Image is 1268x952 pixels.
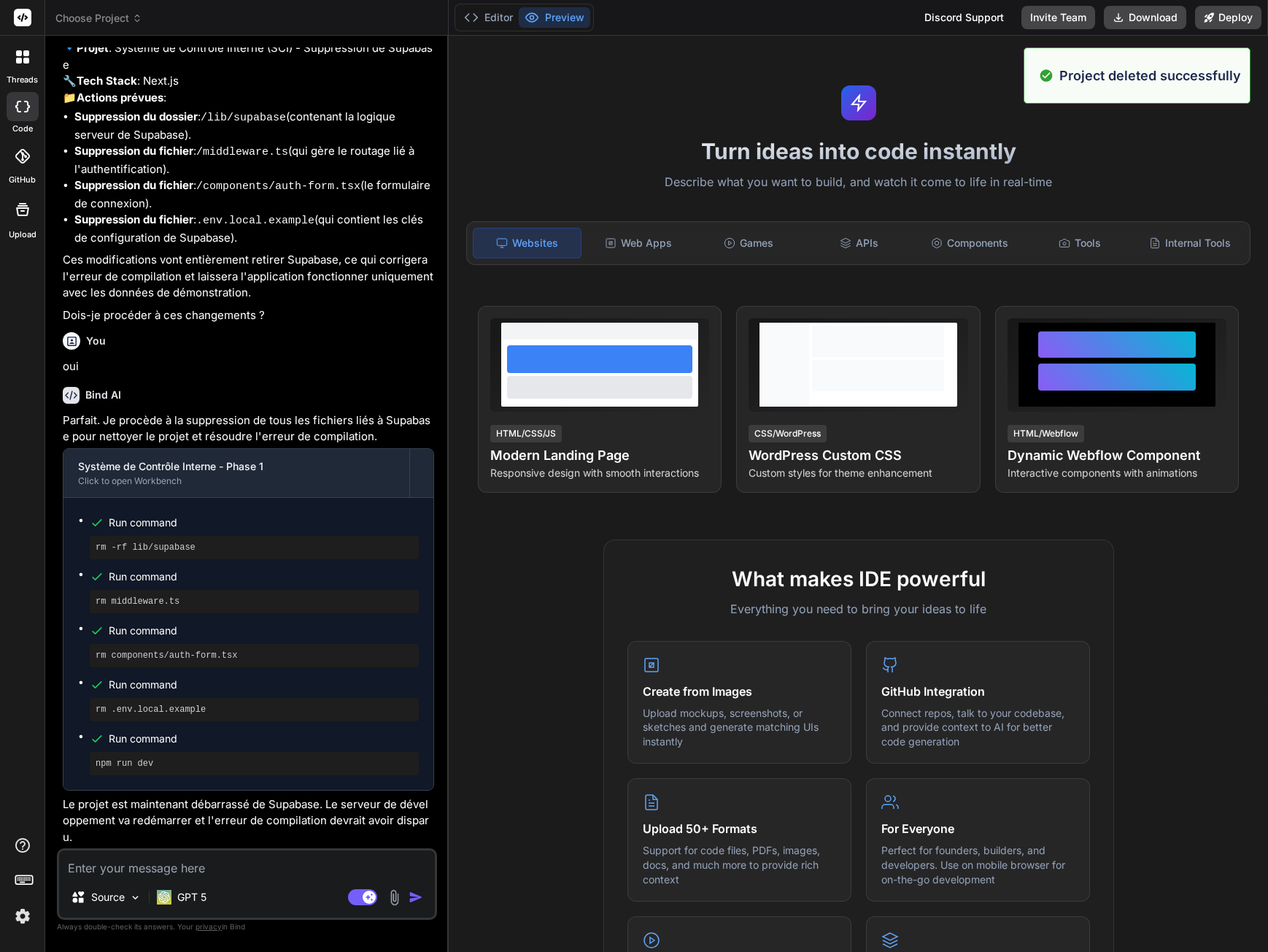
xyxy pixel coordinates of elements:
p: 🔹 : Système de Contrôle Interne (SCI) - Suppression de Supabase 🔧 : Next.js 📁 : [63,40,434,106]
strong: Tech Stack [77,74,137,88]
h6: Bind AI [85,388,121,402]
span: Run command [109,569,419,584]
h4: Modern Landing Page [490,445,709,466]
p: Upload mockups, screenshots, or sketches and generate matching UIs instantly [643,706,836,749]
img: attachment [386,889,403,906]
li: : (qui gère le routage lié à l'authentification). [74,143,434,177]
code: .env.local.example [196,215,314,227]
strong: Suppression du fichier [74,178,193,192]
pre: rm .env.local.example [96,704,413,715]
code: /lib/supabase [201,112,286,124]
p: Connect repos, talk to your codebase, and provide context to AI for better code generation [881,706,1075,749]
button: Deploy [1195,6,1261,29]
p: oui [63,358,434,375]
img: settings [10,904,35,929]
p: Project deleted successfully [1059,66,1241,85]
button: Preview [519,7,590,28]
strong: Suppression du fichier [74,144,193,158]
div: HTML/CSS/JS [490,425,562,442]
button: Editor [458,7,519,28]
code: /middleware.ts [196,146,288,158]
h4: GitHub Integration [881,683,1075,700]
p: Always double-check its answers. Your in Bind [57,920,437,934]
strong: Actions prévues [77,91,163,104]
p: Source [91,890,125,905]
div: APIs [805,228,913,258]
span: Run command [109,677,419,692]
button: Download [1104,6,1186,29]
h1: Turn ideas into code instantly [457,138,1259,164]
span: privacy [196,922,222,931]
div: Websites [473,228,581,258]
label: code [12,123,33,135]
div: Components [916,228,1023,258]
p: Ces modifications vont entièrement retirer Supabase, ce qui corrigera l'erreur de compilation et ... [63,252,434,302]
div: Internal Tools [1137,228,1244,258]
div: HTML/Webflow [1008,425,1084,442]
img: Pick Models [129,891,142,904]
li: : (qui contient les clés de configuration de Supabase). [74,212,434,246]
img: icon [409,890,423,905]
p: Interactive components with animations [1008,466,1226,480]
p: Describe what you want to build, and watch it come to life in real-time [457,173,1259,192]
h6: You [86,334,106,348]
button: Système de Contrôle Interne - Phase 1Click to open Workbench [63,449,409,497]
p: Everything you need to bring your ideas to life [627,600,1090,618]
img: alert [1039,66,1054,85]
span: Run command [109,623,419,638]
span: Choose Project [55,11,142,26]
strong: Suppression du fichier [74,212,193,226]
pre: rm middleware.ts [96,596,413,607]
pre: rm -rf lib/supabase [96,542,413,553]
img: GPT 5 [157,890,171,905]
div: CSS/WordPress [749,425,827,442]
pre: rm components/auth-form.tsx [96,650,413,661]
p: Custom styles for theme enhancement [749,466,967,480]
h4: For Everyone [881,820,1075,837]
p: GPT 5 [177,890,206,905]
div: Click to open Workbench [78,475,395,487]
label: GitHub [9,174,36,186]
div: Games [695,228,803,258]
li: : (contenant la logique serveur de Supabase). [74,109,434,143]
p: Parfait. Je procède à la suppression de tous les fichiers liés à Supabase pour nettoyer le projet... [63,412,434,445]
pre: npm run dev [96,758,413,769]
div: Tools [1026,228,1133,258]
p: Le projet est maintenant débarrassé de Supabase. Le serveur de développement va redémarrer et l'e... [63,796,434,846]
p: Dois-je procéder à ces changements ? [63,307,434,324]
h4: Create from Images [643,683,836,700]
h2: What makes IDE powerful [627,564,1090,594]
h4: Upload 50+ Formats [643,820,836,837]
code: /components/auth-form.tsx [196,180,360,193]
h4: WordPress Custom CSS [749,445,967,466]
p: Support for code files, PDFs, images, docs, and much more to provide rich context [643,843,836,886]
strong: Suppression du dossier [74,110,198,123]
div: Discord Support [916,6,1013,29]
p: Responsive design with smooth interactions [490,466,709,480]
span: Run command [109,732,419,746]
h4: Dynamic Webflow Component [1008,445,1226,466]
button: Invite Team [1021,6,1095,29]
strong: Projet [77,41,109,55]
p: Perfect for founders, builders, and developers. Use on mobile browser for on-the-go development [881,843,1075,886]
div: Web Apps [584,228,692,258]
label: threads [7,74,38,86]
span: Run command [109,515,419,530]
label: Upload [9,229,36,241]
li: : (le formulaire de connexion). [74,177,434,212]
div: Système de Contrôle Interne - Phase 1 [78,459,395,474]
